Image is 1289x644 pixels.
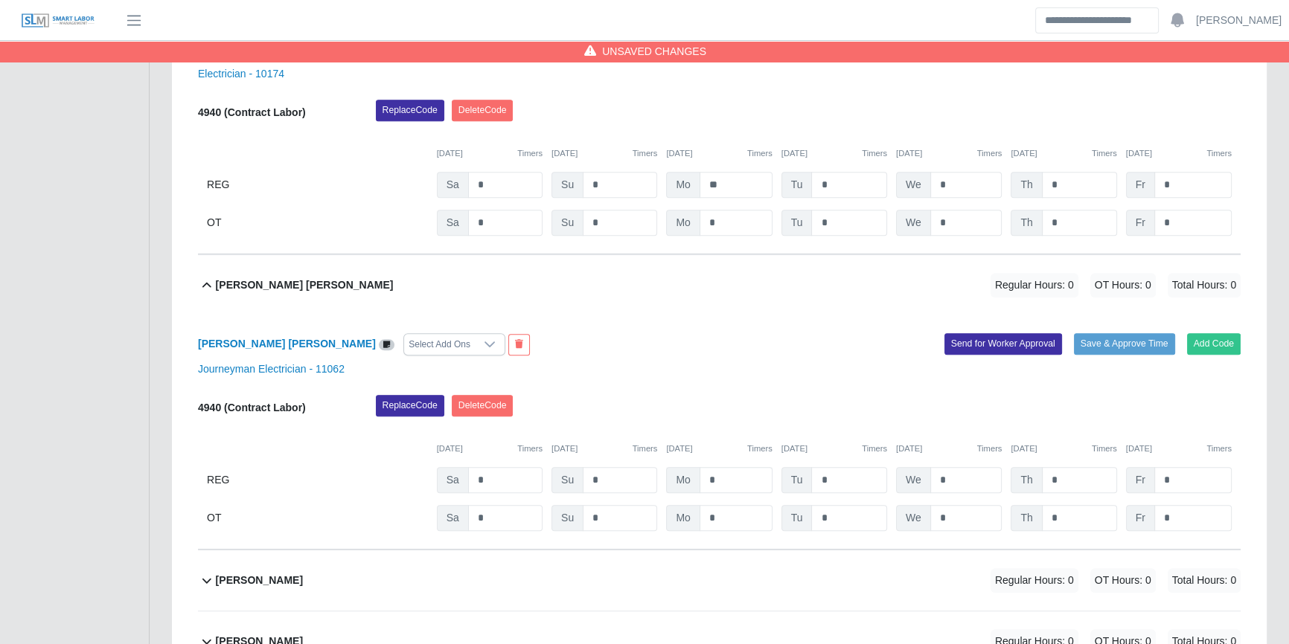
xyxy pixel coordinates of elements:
div: OT [207,210,428,236]
button: Timers [1092,442,1117,455]
input: Search [1035,7,1159,33]
b: [PERSON_NAME] [216,573,303,588]
button: Timers [747,442,773,455]
span: Total Hours: 0 [1168,568,1241,593]
button: Add Code [1187,333,1241,354]
button: Timers [862,442,887,455]
div: [DATE] [551,442,657,455]
div: [DATE] [896,442,1002,455]
div: REG [207,467,428,493]
span: Sa [437,210,469,236]
span: Tu [781,505,813,531]
button: Timers [862,147,887,160]
button: Timers [1206,442,1232,455]
span: Total Hours: 0 [1168,273,1241,297]
button: DeleteCode [452,395,514,416]
button: DeleteCode [452,100,514,120]
span: Th [1011,467,1042,493]
span: Regular Hours: 0 [991,568,1078,593]
b: [PERSON_NAME] [PERSON_NAME] [216,277,394,293]
a: View/Edit Notes [379,338,395,350]
span: Regular Hours: 0 [991,273,1078,297]
b: 4940 (Contract Labor) [198,402,306,413]
span: We [896,210,931,236]
span: Mo [666,210,700,236]
button: Timers [633,147,658,160]
div: [DATE] [666,442,772,455]
button: Timers [1092,147,1117,160]
div: Select Add Ons [404,334,475,355]
button: Timers [517,147,543,160]
div: REG [207,172,428,198]
span: Sa [437,505,469,531]
b: 4940 (Contract Labor) [198,106,306,118]
span: Su [551,210,583,236]
span: Sa [437,172,469,198]
span: Sa [437,467,469,493]
a: [PERSON_NAME] [PERSON_NAME] [198,338,376,350]
span: OT Hours: 0 [1090,568,1156,593]
span: Su [551,172,583,198]
div: OT [207,505,428,531]
button: Timers [977,442,1002,455]
button: Timers [633,442,658,455]
button: Timers [747,147,773,160]
div: [DATE] [437,147,543,160]
button: [PERSON_NAME] Regular Hours: 0 OT Hours: 0 Total Hours: 0 [198,550,1241,611]
a: [PERSON_NAME] [1196,13,1282,28]
button: Timers [1206,147,1232,160]
span: Su [551,505,583,531]
span: Tu [781,172,813,198]
span: OT Hours: 0 [1090,273,1156,297]
button: End Worker & Remove from the Timesheet [508,334,530,355]
span: Th [1011,505,1042,531]
span: Su [551,467,583,493]
div: [DATE] [1126,442,1232,455]
span: Fr [1126,467,1155,493]
div: [DATE] [1011,442,1116,455]
button: ReplaceCode [376,100,444,120]
div: [DATE] [781,147,887,160]
span: We [896,172,931,198]
div: [DATE] [1011,147,1116,160]
a: Electrician - 10174 [198,68,284,80]
button: Timers [517,442,543,455]
button: Timers [977,147,1002,160]
span: Mo [666,172,700,198]
span: Fr [1126,210,1155,236]
div: [DATE] [1126,147,1232,160]
img: SLM Logo [21,13,95,29]
div: [DATE] [551,147,657,160]
div: [DATE] [666,147,772,160]
button: Send for Worker Approval [944,333,1062,354]
span: Tu [781,210,813,236]
span: Tu [781,467,813,493]
div: [DATE] [437,442,543,455]
span: Th [1011,172,1042,198]
span: Mo [666,505,700,531]
a: Journeyman Electrician - 11062 [198,363,345,375]
div: [DATE] [896,147,1002,160]
span: We [896,505,931,531]
span: Th [1011,210,1042,236]
span: Mo [666,467,700,493]
button: [PERSON_NAME] [PERSON_NAME] Regular Hours: 0 OT Hours: 0 Total Hours: 0 [198,255,1241,315]
button: ReplaceCode [376,395,444,416]
span: Fr [1126,172,1155,198]
span: We [896,467,931,493]
span: Unsaved Changes [602,44,706,59]
span: Fr [1126,505,1155,531]
button: Save & Approve Time [1074,333,1175,354]
div: [DATE] [781,442,887,455]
